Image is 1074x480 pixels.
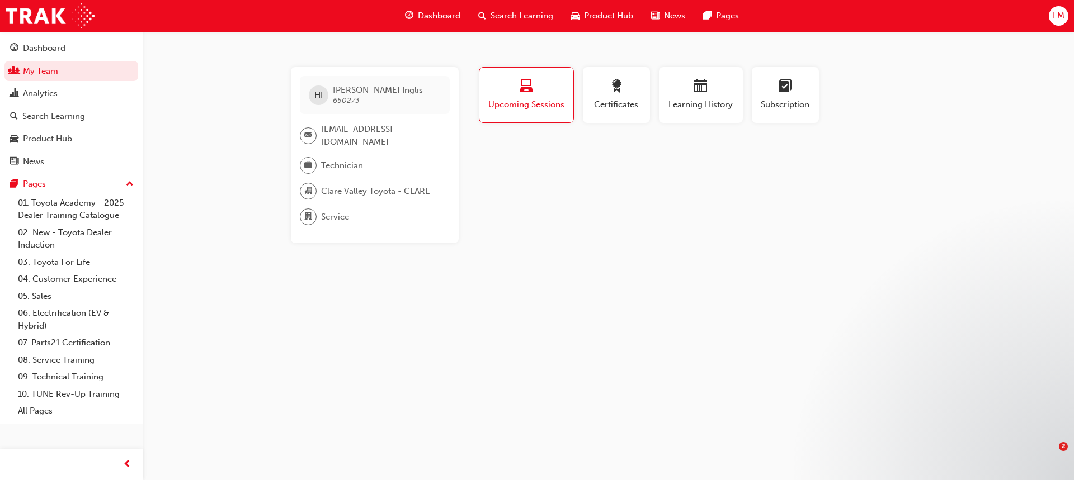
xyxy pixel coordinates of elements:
[4,129,138,149] a: Product Hub
[667,98,734,111] span: Learning History
[694,4,748,27] a: pages-iconPages
[123,458,131,472] span: prev-icon
[321,185,430,198] span: Clare Valley Toyota - CLARE
[1053,9,1064,22] span: LM
[469,4,562,27] a: search-iconSearch Learning
[4,174,138,194] button: Pages
[314,89,323,102] span: HI
[13,254,138,271] a: 03. Toyota For Life
[610,79,623,94] span: award-icon
[333,96,360,105] span: 650273
[13,194,138,224] a: 01. Toyota Academy - 2025 Dealer Training Catalogue
[583,67,650,123] button: Certificates
[13,368,138,386] a: 09. Technical Training
[479,67,574,123] button: Upcoming Sessions
[304,158,312,173] span: briefcase-icon
[13,402,138,420] a: All Pages
[23,178,46,191] div: Pages
[10,112,18,122] span: search-icon
[23,87,58,100] div: Analytics
[571,9,580,23] span: car-icon
[304,129,312,143] span: email-icon
[488,98,565,111] span: Upcoming Sessions
[10,66,18,77] span: people-icon
[1036,442,1063,469] iframe: Intercom live chat
[405,9,413,23] span: guage-icon
[321,211,349,224] span: Service
[520,79,533,94] span: laptop-icon
[703,9,712,23] span: pages-icon
[4,61,138,82] a: My Team
[4,151,138,172] a: News
[23,155,44,168] div: News
[13,288,138,305] a: 05. Sales
[321,159,363,172] span: Technician
[13,270,138,288] a: 04. Customer Experience
[321,123,441,148] span: [EMAIL_ADDRESS][DOMAIN_NAME]
[664,9,685,22] span: News
[1059,442,1068,451] span: 2
[6,3,95,28] img: Trak
[491,9,553,22] span: Search Learning
[478,9,486,23] span: search-icon
[13,351,138,369] a: 08. Service Training
[23,132,72,145] div: Product Hub
[642,4,694,27] a: news-iconNews
[4,106,138,127] a: Search Learning
[10,157,18,167] span: news-icon
[10,179,18,189] span: pages-icon
[333,85,423,95] span: [PERSON_NAME] Inglis
[418,9,460,22] span: Dashboard
[23,42,65,55] div: Dashboard
[13,334,138,351] a: 07. Parts21 Certification
[13,224,138,254] a: 02. New - Toyota Dealer Induction
[10,134,18,144] span: car-icon
[4,38,138,59] a: Dashboard
[651,9,660,23] span: news-icon
[659,67,743,123] button: Learning History
[10,89,18,99] span: chart-icon
[694,79,708,94] span: calendar-icon
[304,210,312,224] span: department-icon
[13,386,138,403] a: 10. TUNE Rev-Up Training
[126,177,134,192] span: up-icon
[4,83,138,104] a: Analytics
[562,4,642,27] a: car-iconProduct Hub
[10,44,18,54] span: guage-icon
[584,9,633,22] span: Product Hub
[760,98,811,111] span: Subscription
[716,9,739,22] span: Pages
[396,4,469,27] a: guage-iconDashboard
[591,98,642,111] span: Certificates
[752,67,819,123] button: Subscription
[304,184,312,198] span: organisation-icon
[13,305,138,334] a: 06. Electrification (EV & Hybrid)
[4,36,138,174] button: DashboardMy TeamAnalyticsSearch LearningProduct HubNews
[1049,6,1068,26] button: LM
[22,110,85,123] div: Search Learning
[779,79,792,94] span: learningplan-icon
